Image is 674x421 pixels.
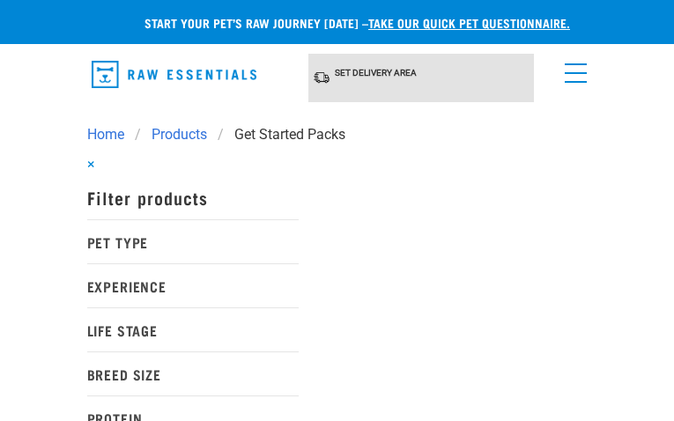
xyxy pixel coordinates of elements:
p: Filter products [87,175,299,219]
nav: breadcrumbs [87,124,588,145]
span: Set Delivery Area [335,68,417,78]
a: Products [141,124,218,145]
span: Products [152,124,207,145]
a: Home [87,124,135,145]
p: Experience [87,263,299,307]
p: Life Stage [87,307,299,351]
p: Pet Type [87,219,299,263]
img: van-moving.png [313,70,330,85]
img: Raw Essentials Logo [92,61,256,88]
p: Breed Size [87,351,299,395]
a: menu [556,53,588,85]
span: Home [87,124,124,145]
a: take our quick pet questionnaire. [368,19,570,26]
a: × [87,156,95,173]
